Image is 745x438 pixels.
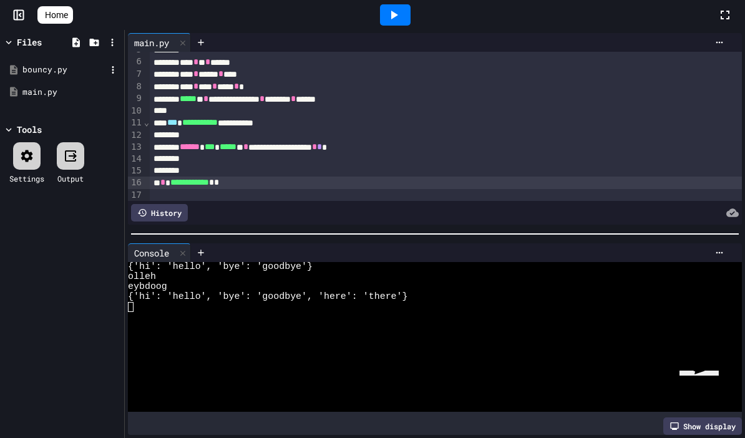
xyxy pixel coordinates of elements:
[128,36,175,49] div: main.py
[128,129,144,141] div: 12
[128,243,191,262] div: Console
[128,153,144,165] div: 14
[131,204,188,221] div: History
[128,56,144,68] div: 6
[144,117,150,127] span: Fold line
[128,165,144,177] div: 15
[128,141,144,153] div: 13
[128,80,144,93] div: 8
[128,262,313,272] span: {'hi': 'hello', 'bye': 'goodbye'}
[128,177,144,189] div: 16
[37,6,73,24] a: Home
[128,246,175,260] div: Console
[128,92,144,105] div: 9
[128,292,408,302] span: {'hi': 'hello', 'bye': 'goodbye', 'here': 'there'}
[9,173,44,184] div: Settings
[674,371,734,428] iframe: chat widget
[128,282,167,292] span: eybdoog
[57,173,84,184] div: Output
[128,117,144,129] div: 11
[17,36,42,49] div: Files
[128,33,191,52] div: main.py
[22,64,106,76] div: bouncy.py
[128,272,156,282] span: olleh
[663,417,742,435] div: Show display
[128,105,144,117] div: 10
[17,123,42,136] div: Tools
[45,9,68,21] span: Home
[128,68,144,80] div: 7
[22,86,120,99] div: main.py
[128,189,144,201] div: 17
